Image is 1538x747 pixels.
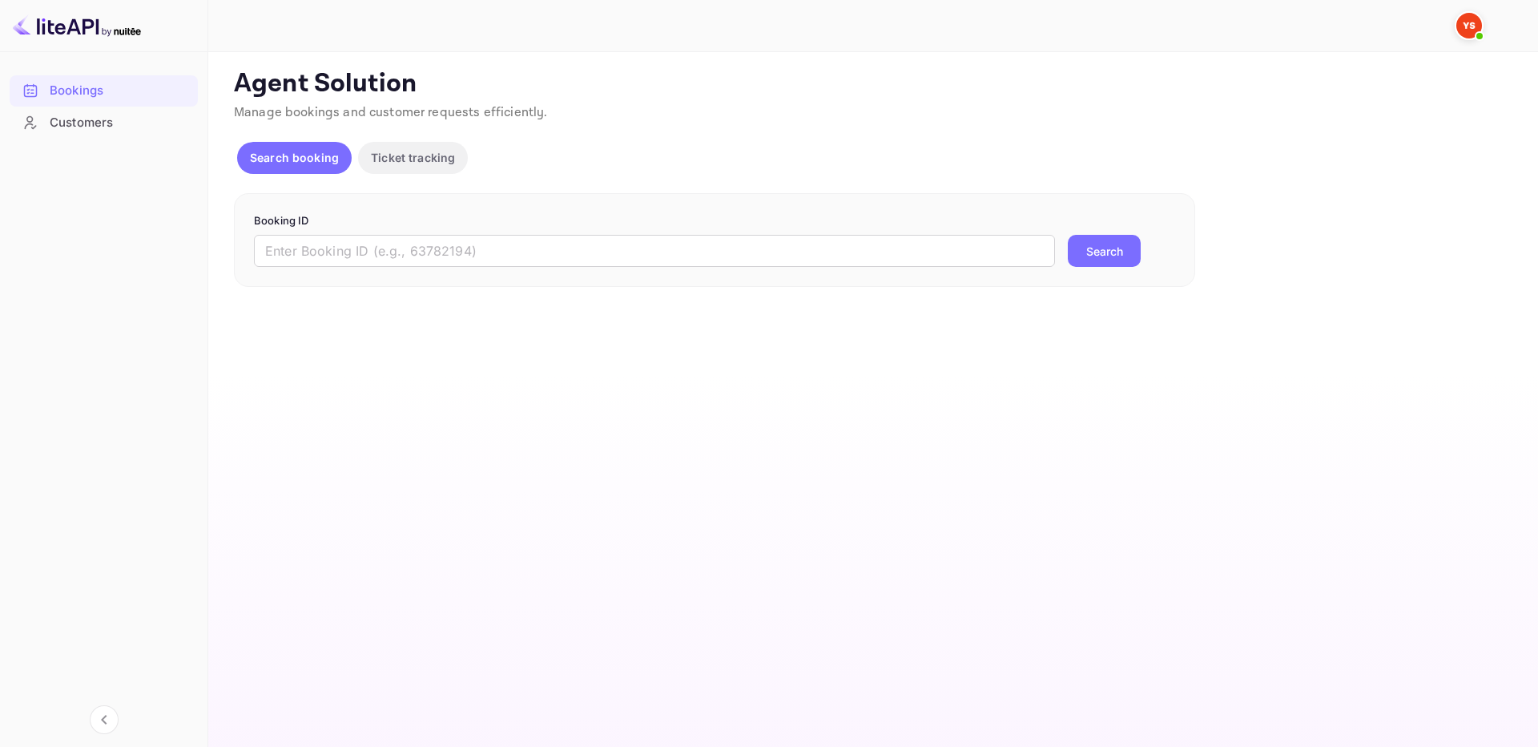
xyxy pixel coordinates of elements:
input: Enter Booking ID (e.g., 63782194) [254,235,1055,267]
a: Customers [10,107,198,137]
p: Search booking [250,149,339,166]
div: Customers [10,107,198,139]
p: Booking ID [254,213,1175,229]
span: Manage bookings and customer requests efficiently. [234,104,548,121]
img: LiteAPI logo [13,13,141,38]
button: Search [1068,235,1141,267]
div: Customers [50,114,190,132]
a: Bookings [10,75,198,105]
img: Yandex Support [1456,13,1482,38]
p: Agent Solution [234,68,1509,100]
div: Bookings [10,75,198,107]
p: Ticket tracking [371,149,455,166]
button: Collapse navigation [90,705,119,734]
div: Bookings [50,82,190,100]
